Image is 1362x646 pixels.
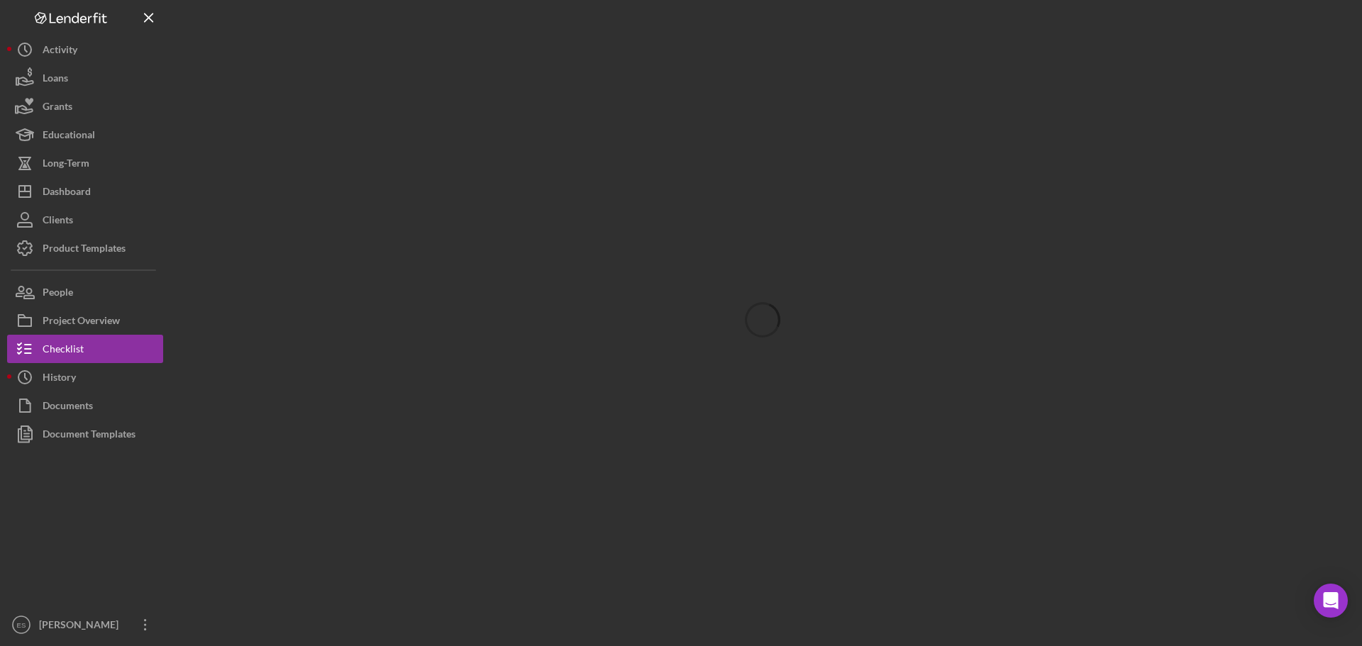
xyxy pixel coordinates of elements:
div: Checklist [43,335,84,367]
div: People [43,278,73,310]
button: Project Overview [7,306,163,335]
button: Product Templates [7,234,163,262]
button: History [7,363,163,391]
button: Clients [7,206,163,234]
button: ES[PERSON_NAME] [7,611,163,639]
button: Dashboard [7,177,163,206]
button: Educational [7,121,163,149]
div: Dashboard [43,177,91,209]
div: Grants [43,92,72,124]
div: [PERSON_NAME] [35,611,128,642]
div: Product Templates [43,234,126,266]
div: Long-Term [43,149,89,181]
div: Activity [43,35,77,67]
div: History [43,363,76,395]
button: Document Templates [7,420,163,448]
div: Clients [43,206,73,238]
button: Activity [7,35,163,64]
div: Educational [43,121,95,152]
button: Documents [7,391,163,420]
button: People [7,278,163,306]
div: Documents [43,391,93,423]
div: Loans [43,64,68,96]
div: Project Overview [43,306,120,338]
div: Document Templates [43,420,135,452]
button: Grants [7,92,163,121]
button: Checklist [7,335,163,363]
div: Open Intercom Messenger [1314,584,1348,618]
button: Loans [7,64,163,92]
text: ES [17,621,26,629]
button: Long-Term [7,149,163,177]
